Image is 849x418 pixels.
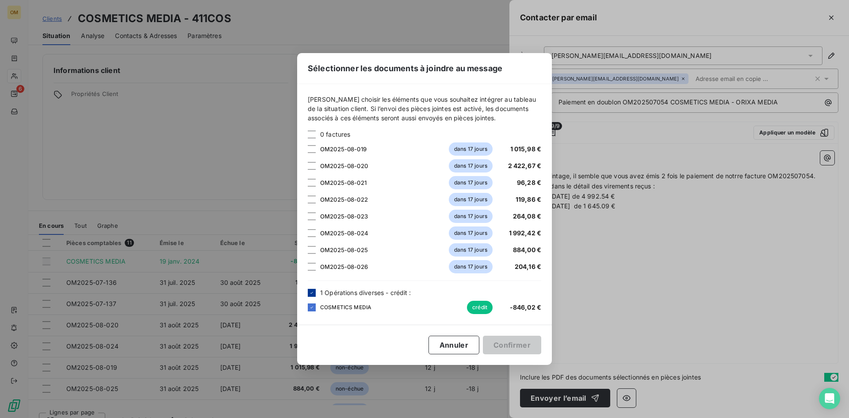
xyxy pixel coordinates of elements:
[320,196,368,203] span: OM2025-08-022
[308,95,541,123] span: [PERSON_NAME] choisir les éléments que vous souhaitez intégrer au tableau de la situation client....
[467,301,493,314] span: crédit
[508,162,542,169] span: 2 422,67 €
[308,62,502,74] span: Sélectionner les documents à joindre au message
[320,303,371,311] span: COSMETICS MEDIA
[515,263,541,270] span: 204,16 €
[320,179,367,186] span: OM2025-08-021
[428,336,479,354] button: Annuler
[516,196,541,203] span: 119,86 €
[320,230,368,237] span: OM2025-08-024
[449,243,493,257] span: dans 17 jours
[513,246,541,253] span: 884,00 €
[483,336,541,354] button: Confirmer
[320,213,368,220] span: OM2025-08-023
[320,130,351,139] span: 0 factures
[320,288,411,297] span: 1 Opérations diverses - crédit :
[449,142,493,156] span: dans 17 jours
[320,263,368,270] span: OM2025-08-026
[320,246,368,253] span: OM2025-08-025
[513,212,541,220] span: 264,08 €
[510,303,541,311] span: -846,02 €
[449,260,493,273] span: dans 17 jours
[449,193,493,206] span: dans 17 jours
[320,162,368,169] span: OM2025-08-020
[819,388,840,409] div: Open Intercom Messenger
[510,145,542,153] span: 1 015,98 €
[517,179,541,186] span: 96,28 €
[449,210,493,223] span: dans 17 jours
[509,229,542,237] span: 1 992,42 €
[449,176,493,189] span: dans 17 jours
[449,159,493,173] span: dans 17 jours
[449,226,493,240] span: dans 17 jours
[320,146,367,153] span: OM2025-08-019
